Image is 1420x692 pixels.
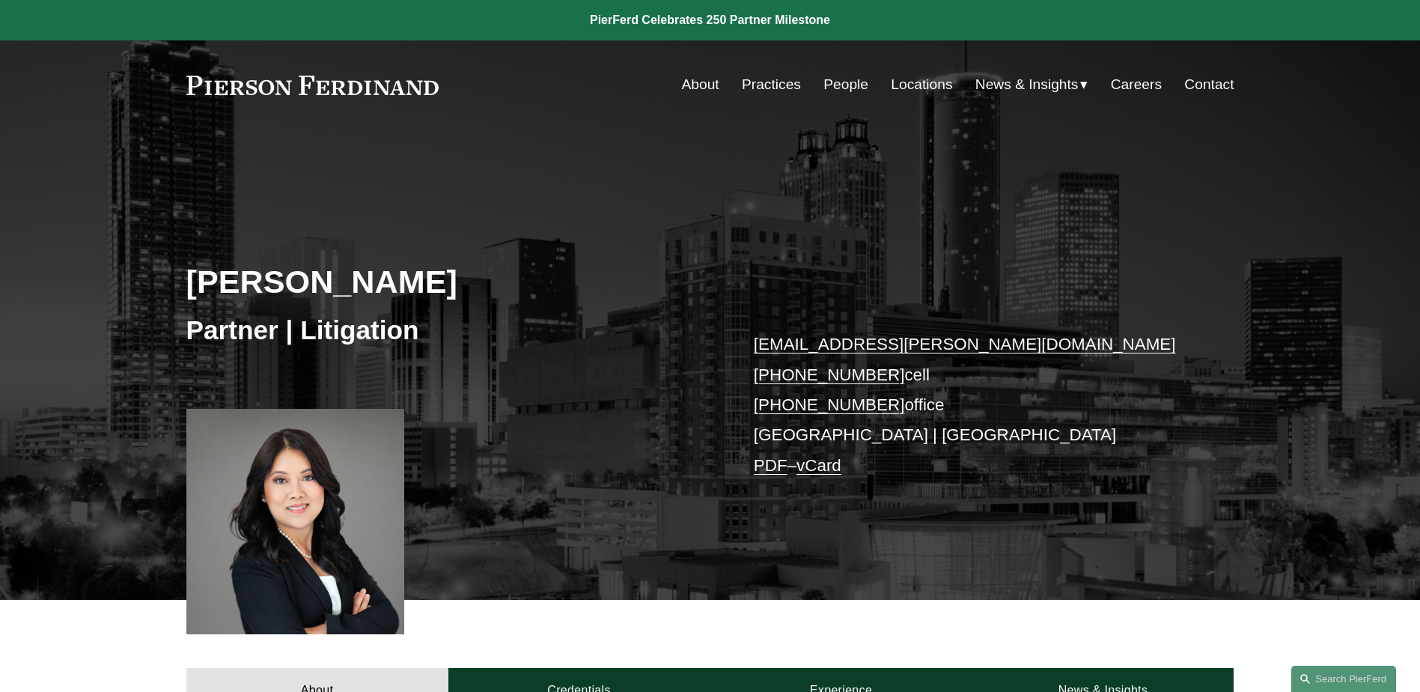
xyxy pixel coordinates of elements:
a: folder dropdown [975,70,1088,99]
a: Search this site [1291,666,1396,692]
a: [PHONE_NUMBER] [754,395,905,414]
p: cell office [GEOGRAPHIC_DATA] | [GEOGRAPHIC_DATA] – [754,330,1190,481]
span: News & Insights [975,72,1079,98]
a: Practices [742,70,801,99]
a: About [682,70,719,99]
a: Locations [891,70,952,99]
a: Careers [1111,70,1162,99]
a: vCard [796,456,841,475]
h2: [PERSON_NAME] [186,262,710,301]
a: [EMAIL_ADDRESS][PERSON_NAME][DOMAIN_NAME] [754,335,1176,353]
a: Contact [1184,70,1234,99]
a: People [823,70,868,99]
a: [PHONE_NUMBER] [754,365,905,384]
a: PDF [754,456,787,475]
h3: Partner | Litigation [186,314,710,347]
